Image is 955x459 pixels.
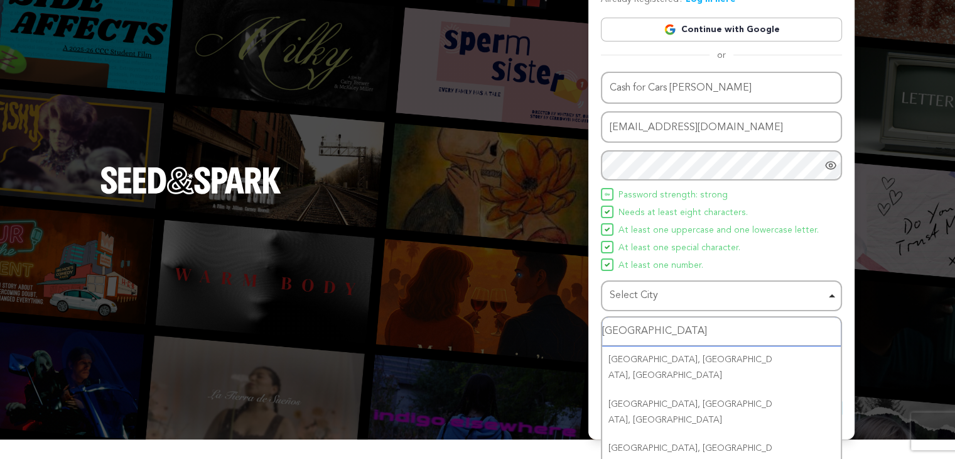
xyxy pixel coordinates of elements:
span: Needs at least eight characters. [618,206,748,221]
img: Seed&Spark Icon [605,245,610,250]
img: Seed&Spark Icon [605,262,610,267]
img: Seed&Spark Icon [605,192,610,197]
span: At least one number. [618,258,703,274]
div: [GEOGRAPHIC_DATA], [GEOGRAPHIC_DATA], [GEOGRAPHIC_DATA] [602,346,841,390]
div: [GEOGRAPHIC_DATA], [GEOGRAPHIC_DATA], [GEOGRAPHIC_DATA] [602,390,841,434]
a: Show password as plain text. Warning: this will display your password on the screen. [824,159,837,172]
input: Email address [601,111,842,143]
img: Seed&Spark Logo [100,167,281,194]
span: or [710,49,733,62]
span: At least one uppercase and one lowercase letter. [618,223,819,238]
img: Google logo [664,23,676,36]
img: Seed&Spark Icon [605,209,610,214]
span: Password strength: strong [618,188,728,203]
span: At least one special character. [618,241,740,256]
div: Select City [610,287,826,305]
img: Seed&Spark Icon [605,227,610,232]
input: Name [601,72,842,104]
a: Seed&Spark Homepage [100,167,281,219]
input: Select City [602,318,841,346]
a: Continue with Google [601,18,842,41]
